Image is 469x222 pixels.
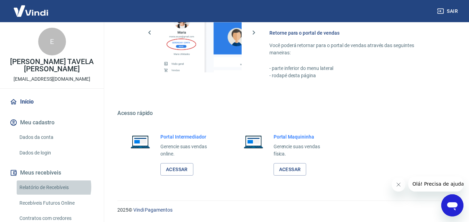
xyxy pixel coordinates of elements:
[133,207,173,213] a: Vindi Pagamentos
[8,115,95,130] button: Meu cadastro
[117,110,452,117] h5: Acesso rápido
[14,76,90,83] p: [EMAIL_ADDRESS][DOMAIN_NAME]
[269,72,436,79] p: - rodapé desta página
[239,133,268,150] img: Imagem de um notebook aberto
[126,133,155,150] img: Imagem de um notebook aberto
[17,130,95,144] a: Dados da conta
[38,28,66,55] div: E
[274,143,331,158] p: Gerencie suas vendas física.
[392,178,405,192] iframe: Fechar mensagem
[274,163,307,176] a: Acessar
[269,42,436,56] p: Você poderá retornar para o portal de vendas através das seguintes maneiras:
[408,176,463,192] iframe: Mensagem da empresa
[4,5,58,10] span: Olá! Precisa de ajuda?
[8,0,53,21] img: Vindi
[160,163,193,176] a: Acessar
[269,65,436,72] p: - parte inferior do menu lateral
[17,196,95,210] a: Recebíveis Futuros Online
[6,58,98,73] p: [PERSON_NAME] TAVELA [PERSON_NAME]
[8,94,95,109] a: Início
[17,146,95,160] a: Dados de login
[441,194,463,216] iframe: Botão para abrir a janela de mensagens
[436,5,461,18] button: Sair
[160,133,218,140] h6: Portal Intermediador
[160,143,218,158] p: Gerencie suas vendas online.
[269,29,436,36] h6: Retorne para o portal de vendas
[17,180,95,195] a: Relatório de Recebíveis
[274,133,331,140] h6: Portal Maquininha
[8,165,95,180] button: Meus recebíveis
[117,206,452,214] p: 2025 ©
